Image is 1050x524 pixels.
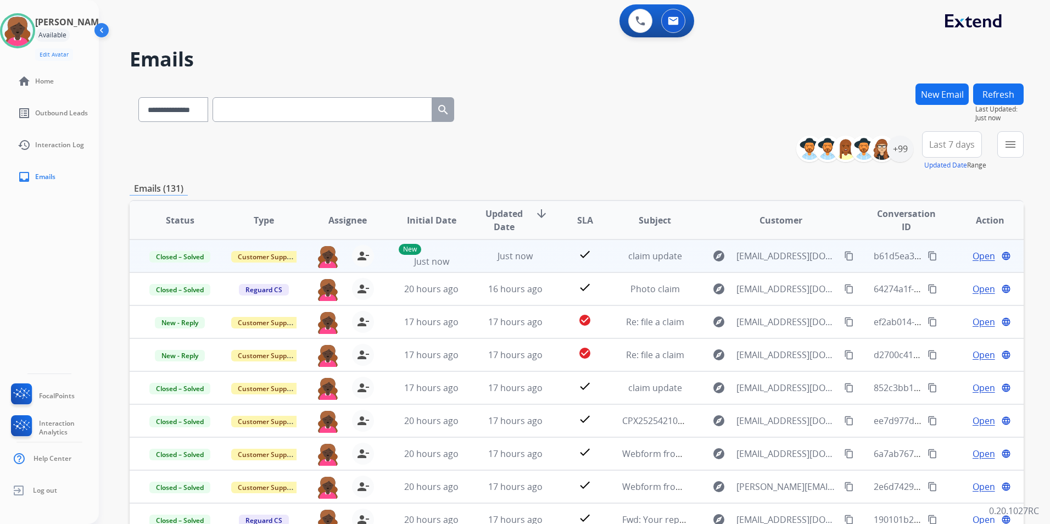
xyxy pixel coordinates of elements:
span: Updated Date [482,207,526,233]
mat-icon: check [578,478,591,492]
mat-icon: explore [712,249,725,263]
span: [EMAIL_ADDRESS][DOMAIN_NAME] [736,282,837,296]
mat-icon: explore [712,282,725,296]
mat-icon: check [578,380,591,393]
mat-icon: search [437,103,450,116]
img: agent-avatar [317,443,339,466]
mat-icon: check_circle [578,347,591,360]
span: 17 hours ago [488,316,543,328]
span: 6a7ab767-b596-4660-b48c-47c25d8695f7 [874,448,1042,460]
mat-icon: check [578,445,591,459]
span: 17 hours ago [488,481,543,493]
mat-icon: history [18,138,31,152]
mat-icon: person_remove [356,249,370,263]
span: Status [166,214,194,227]
mat-icon: person_remove [356,447,370,460]
p: 0.20.1027RC [989,504,1039,517]
mat-icon: content_copy [928,416,937,426]
mat-icon: inbox [18,170,31,183]
img: agent-avatar [317,245,339,268]
span: 20 hours ago [404,448,459,460]
span: SLA [577,214,593,227]
span: Photo claim [630,283,680,295]
mat-icon: check [578,412,591,426]
mat-icon: explore [712,414,725,427]
img: agent-avatar [317,311,339,334]
span: Closed – Solved [149,383,210,394]
span: Open [973,381,995,394]
span: 20 hours ago [404,481,459,493]
mat-icon: content_copy [844,416,854,426]
span: Open [973,348,995,361]
mat-icon: person_remove [356,315,370,328]
button: Refresh [973,83,1024,105]
span: New - Reply [155,350,205,361]
span: [EMAIL_ADDRESS][DOMAIN_NAME] [736,414,837,427]
mat-icon: check [578,281,591,294]
span: 17 hours ago [404,382,459,394]
mat-icon: content_copy [844,350,854,360]
span: Type [254,214,274,227]
span: 16 hours ago [488,283,543,295]
span: Closed – Solved [149,482,210,493]
span: Webform from [PERSON_NAME][EMAIL_ADDRESS][PERSON_NAME][DOMAIN_NAME] on [DATE] [622,481,1007,493]
span: Open [973,315,995,328]
span: Home [35,77,54,86]
img: agent-avatar [317,476,339,499]
mat-icon: explore [712,348,725,361]
mat-icon: home [18,75,31,88]
span: Log out [33,486,57,495]
span: CPX252542102689616 [622,415,712,427]
span: Range [924,160,986,170]
span: Closed – Solved [149,284,210,296]
mat-icon: content_copy [928,482,937,492]
span: FocalPoints [39,392,75,400]
span: Customer Support [231,482,303,493]
img: agent-avatar [317,410,339,433]
a: FocalPoints [9,383,75,409]
mat-icon: person_remove [356,414,370,427]
span: Customer Support [231,416,303,427]
span: 17 hours ago [488,448,543,460]
span: Subject [639,214,671,227]
span: Emails [35,172,55,181]
span: 17 hours ago [488,382,543,394]
mat-icon: person_remove [356,381,370,394]
span: 17 hours ago [488,349,543,361]
div: Available [35,29,70,42]
mat-icon: content_copy [928,317,937,327]
th: Action [940,201,1024,239]
span: Re: file a claim [626,349,684,361]
span: Open [973,282,995,296]
span: 17 hours ago [488,415,543,427]
span: Interaction Analytics [39,419,99,437]
span: b61d5ea3-5e5d-45ce-878f-a6cefe12c378 [874,250,1038,262]
mat-icon: language [1001,317,1011,327]
span: 2e6d7429-7795-43b4-a4ac-683dc26d4796 [874,481,1044,493]
span: 17 hours ago [404,316,459,328]
span: Last 7 days [929,142,975,147]
mat-icon: language [1001,350,1011,360]
span: Customer Support [231,383,303,394]
span: Outbound Leads [35,109,88,118]
span: Conversation ID [874,207,940,233]
span: Help Center [33,454,71,463]
mat-icon: content_copy [928,383,937,393]
h2: Emails [130,48,1024,70]
span: Reguard CS [239,284,289,296]
span: Open [973,249,995,263]
img: avatar [2,15,33,46]
img: agent-avatar [317,344,339,367]
span: Open [973,480,995,493]
span: 20 hours ago [404,415,459,427]
mat-icon: language [1001,251,1011,261]
mat-icon: check [578,248,591,261]
mat-icon: content_copy [844,383,854,393]
button: Updated Date [924,161,967,170]
mat-icon: language [1001,284,1011,294]
mat-icon: check_circle [578,314,591,327]
mat-icon: person_remove [356,282,370,296]
span: Just now [414,255,449,267]
p: New [399,244,421,255]
span: Customer Support [231,350,303,361]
